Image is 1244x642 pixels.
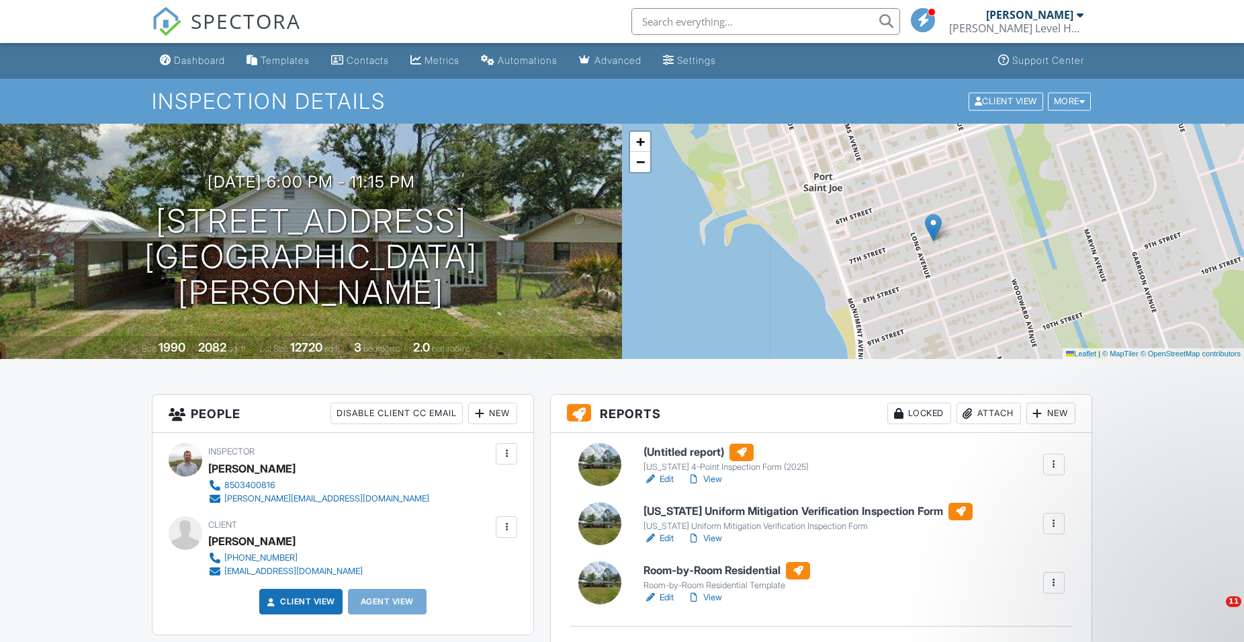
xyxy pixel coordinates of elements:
h1: [STREET_ADDRESS] [GEOGRAPHIC_DATA][PERSON_NAME] [21,204,601,310]
div: Client View [969,92,1043,110]
a: Contacts [326,48,394,73]
a: SPECTORA [152,18,301,46]
a: (Untitled report) [US_STATE] 4-Point Inspection Form (2025) [643,444,809,473]
div: Locked [887,403,951,424]
div: New [468,403,517,424]
h6: [US_STATE] Uniform Mitigation Verification Inspection Form [643,503,973,520]
div: Seay Level Home Inspections, LLC [949,22,1083,35]
div: New [1026,403,1075,424]
a: View [687,473,722,486]
span: + [636,133,645,150]
h3: [DATE] 6:00 pm - 11:15 pm [208,173,415,191]
a: © MapTiler [1102,350,1139,358]
div: Automations [498,54,558,66]
div: Room-by-Room Residential Template [643,580,810,591]
div: 3 [354,340,361,354]
span: − [636,153,645,170]
span: bathrooms [432,344,470,354]
a: © OpenStreetMap contributors [1141,350,1241,358]
div: [PHONE_NUMBER] [224,553,298,563]
span: bedrooms [363,344,400,354]
a: View [687,591,722,604]
span: sq.ft. [324,344,341,354]
a: [US_STATE] Uniform Mitigation Verification Inspection Form [US_STATE] Uniform Mitigation Verifica... [643,503,973,532]
a: Edit [643,473,674,486]
a: Advanced [574,48,647,73]
div: Support Center [1012,54,1084,66]
span: Inspector [208,446,255,456]
div: [PERSON_NAME] [986,8,1073,22]
div: [PERSON_NAME][EMAIL_ADDRESS][DOMAIN_NAME] [224,493,429,504]
div: Advanced [594,54,641,66]
div: 12720 [290,340,322,354]
div: More [1048,92,1092,110]
a: Edit [643,532,674,545]
img: Marker [925,214,942,241]
span: 11 [1226,596,1241,607]
a: Automations (Basic) [476,48,563,73]
a: Edit [643,591,674,604]
h3: Reports [551,395,1092,433]
span: Client [208,520,237,530]
a: 8503400816 [208,479,429,492]
a: [PERSON_NAME][EMAIL_ADDRESS][DOMAIN_NAME] [208,492,429,506]
a: View [687,532,722,545]
div: 2.0 [413,340,430,354]
img: The Best Home Inspection Software - Spectora [152,7,181,36]
span: | [1098,350,1100,358]
div: [PERSON_NAME] [208,458,296,479]
div: 8503400816 [224,480,275,491]
span: sq. ft. [228,344,247,354]
div: [EMAIL_ADDRESS][DOMAIN_NAME] [224,566,363,577]
span: Lot Size [260,344,288,354]
span: SPECTORA [191,7,301,35]
a: Leaflet [1066,350,1096,358]
a: Zoom out [630,152,650,172]
a: [EMAIL_ADDRESS][DOMAIN_NAME] [208,565,363,578]
div: Metrics [425,54,459,66]
div: 2082 [198,340,226,354]
span: Built [142,344,157,354]
div: [PERSON_NAME] [208,531,296,551]
div: Contacts [347,54,389,66]
div: Dashboard [174,54,225,66]
div: [US_STATE] 4-Point Inspection Form (2025) [643,462,809,473]
a: Support Center [993,48,1090,73]
div: Attach [957,403,1021,424]
input: Search everything... [631,8,900,35]
a: Client View [967,95,1047,106]
h1: Inspection Details [152,89,1092,113]
a: [PHONE_NUMBER] [208,551,363,565]
a: Metrics [405,48,465,73]
a: Settings [658,48,721,73]
a: Client View [264,595,335,608]
iframe: Intercom live chat [1198,596,1231,629]
a: Templates [241,48,315,73]
a: Dashboard [154,48,230,73]
h6: Room-by-Room Residential [643,562,810,579]
div: 1990 [159,340,185,354]
div: Templates [261,54,310,66]
div: [US_STATE] Uniform Mitigation Verification Inspection Form [643,521,973,532]
div: Disable Client CC Email [330,403,463,424]
div: Settings [677,54,716,66]
a: Room-by-Room Residential Room-by-Room Residential Template [643,562,810,592]
a: Zoom in [630,132,650,152]
h3: People [152,395,533,433]
h6: (Untitled report) [643,444,809,461]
